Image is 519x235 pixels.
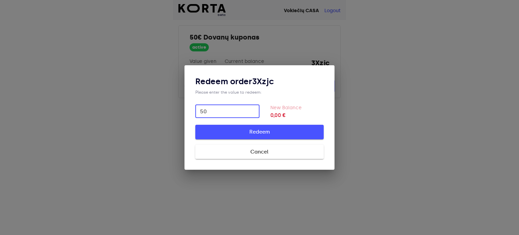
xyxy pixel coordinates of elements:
button: Cancel [195,145,324,159]
span: Redeem [206,127,313,136]
div: Please enter the value to redeem: [195,90,324,95]
button: Redeem [195,125,324,139]
label: New Balance [270,105,302,111]
strong: 0,00 € [270,111,324,119]
h3: Redeem order 3Xzjc [195,76,324,87]
span: Cancel [206,147,313,156]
